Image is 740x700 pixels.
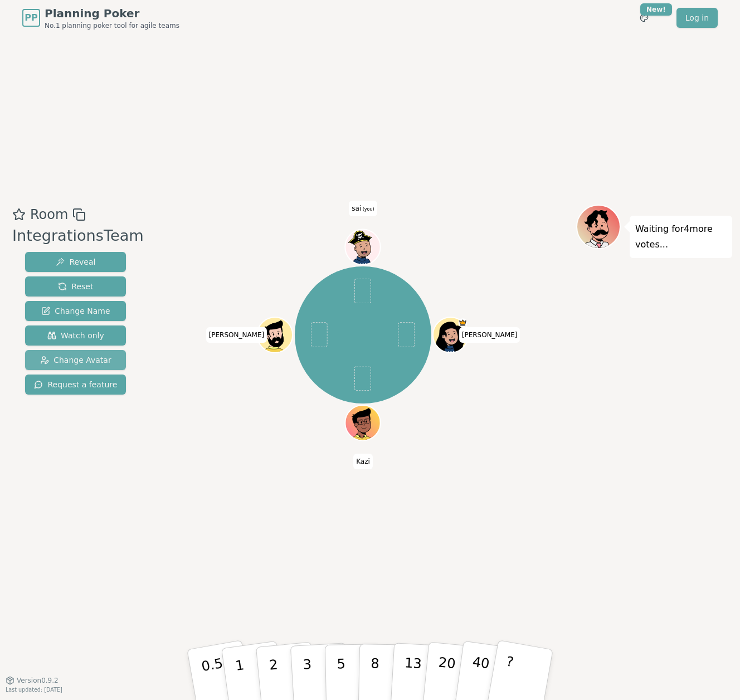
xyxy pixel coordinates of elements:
[459,318,468,327] span: Kate is the host
[30,205,68,225] span: Room
[459,327,520,343] span: Click to change your name
[6,676,59,685] button: Version0.9.2
[676,8,718,28] a: Log in
[634,8,654,28] button: New!
[635,221,727,252] p: Waiting for 4 more votes...
[45,6,179,21] span: Planning Poker
[25,11,37,25] span: PP
[25,276,126,296] button: Reset
[349,201,377,216] span: Click to change your name
[12,205,26,225] button: Add as favourite
[41,305,110,317] span: Change Name
[361,207,374,212] span: (you)
[25,375,126,395] button: Request a feature
[58,281,93,292] span: Reset
[40,354,111,366] span: Change Avatar
[353,454,373,469] span: Click to change your name
[45,21,179,30] span: No.1 planning poker tool for agile teams
[25,252,126,272] button: Reveal
[347,231,380,264] button: Click to change your avatar
[12,225,144,247] div: IntegrationsTeam
[56,256,95,268] span: Reveal
[25,301,126,321] button: Change Name
[25,325,126,346] button: Watch only
[25,350,126,370] button: Change Avatar
[34,379,117,390] span: Request a feature
[22,6,179,30] a: PPPlanning PokerNo.1 planning poker tool for agile teams
[6,687,62,693] span: Last updated: [DATE]
[17,676,59,685] span: Version 0.9.2
[47,330,104,341] span: Watch only
[640,3,672,16] div: New!
[206,327,267,343] span: Click to change your name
